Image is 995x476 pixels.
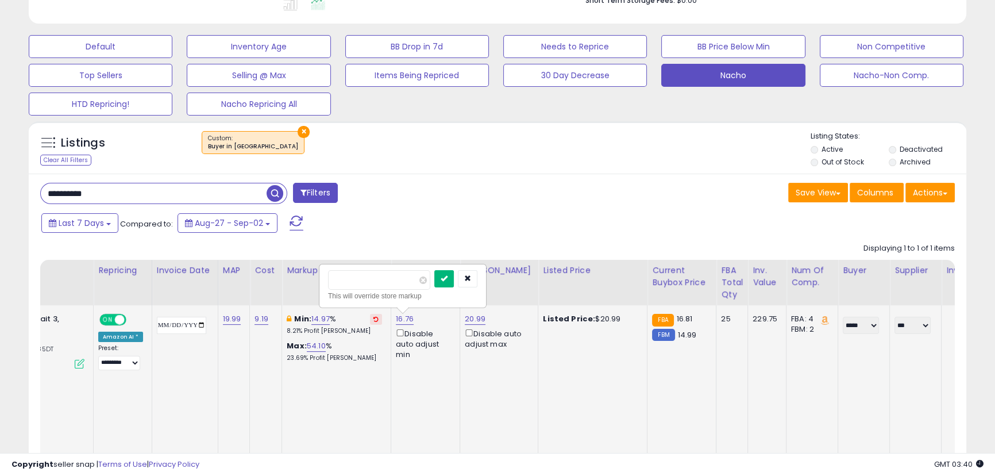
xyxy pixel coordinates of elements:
[311,313,330,325] a: 14.97
[838,260,890,305] th: CSV column name: cust_attr_1_Buyer
[208,143,298,151] div: Buyer in [GEOGRAPHIC_DATA]
[345,35,489,58] button: BB Drop in 7d
[41,213,118,233] button: Last 7 Days
[543,264,642,277] div: Listed Price
[652,329,674,341] small: FBM
[652,264,711,289] div: Current Buybox Price
[345,64,489,87] button: Items Being Repriced
[157,264,213,277] div: Invoice Date
[661,64,805,87] button: Nacho
[677,313,693,324] span: 16.81
[287,354,382,362] p: 23.69% Profit [PERSON_NAME]
[753,264,781,289] div: Inv. value
[900,157,931,167] label: Archived
[661,35,805,58] button: BB Price Below Min
[223,313,241,325] a: 19.99
[195,217,263,229] span: Aug-27 - Sep-02
[850,183,904,202] button: Columns
[61,135,105,151] h5: Listings
[843,264,885,277] div: Buyer
[465,313,485,325] a: 20.99
[187,64,330,87] button: Selling @ Max
[890,260,942,305] th: CSV column name: cust_attr_2_Supplier
[791,324,829,335] div: FBM: 2
[282,260,391,305] th: The percentage added to the cost of goods (COGS) that forms the calculator for Min & Max prices.
[287,315,291,323] i: This overrides the store level min markup for this listing
[287,314,382,335] div: %
[373,316,379,322] i: Revert to store-level Min Markup
[307,340,326,352] a: 54.10
[98,264,147,277] div: Repricing
[894,264,936,277] div: Supplier
[503,64,647,87] button: 30 Day Decrease
[822,144,843,154] label: Active
[287,341,382,362] div: %
[29,93,172,116] button: HTD Repricing!
[98,332,143,342] div: Amazon AI *
[254,264,277,277] div: Cost
[208,134,298,151] span: Custom:
[120,218,173,229] span: Compared to:
[820,35,963,58] button: Non Competitive
[905,183,955,202] button: Actions
[298,126,310,138] button: ×
[178,213,277,233] button: Aug-27 - Sep-02
[40,155,91,166] div: Clear All Filters
[98,459,147,470] a: Terms of Use
[287,340,307,351] b: Max:
[328,290,477,302] div: This will override store markup
[29,35,172,58] button: Default
[287,327,382,335] p: 8.21% Profit [PERSON_NAME]
[11,459,199,470] div: seller snap | |
[678,329,697,340] span: 14.99
[788,183,848,202] button: Save View
[187,35,330,58] button: Inventory Age
[223,264,245,277] div: MAP
[811,131,966,142] p: Listing States:
[254,313,268,325] a: 9.19
[900,144,943,154] label: Deactivated
[125,315,143,325] span: OFF
[294,313,311,324] b: Min:
[11,459,53,470] strong: Copyright
[652,314,673,327] small: FBA
[721,314,739,324] div: 25
[753,314,777,324] div: 229.75
[791,314,829,324] div: FBA: 4
[293,183,338,203] button: Filters
[29,64,172,87] button: Top Sellers
[822,157,863,167] label: Out of Stock
[187,93,330,116] button: Nacho Repricing All
[149,459,199,470] a: Privacy Policy
[98,344,143,370] div: Preset:
[152,260,218,305] th: CSV column name: cust_attr_3_Invoice Date
[465,264,533,277] div: [PERSON_NAME]
[396,327,451,360] div: Disable auto adjust min
[465,327,529,350] div: Disable auto adjust max
[543,313,595,324] b: Listed Price:
[59,217,104,229] span: Last 7 Days
[396,313,414,325] a: 16.76
[791,264,833,289] div: Num of Comp.
[721,264,743,301] div: FBA Total Qty
[543,314,638,324] div: $20.99
[287,264,386,277] div: Markup on Cost
[820,64,963,87] button: Nacho-Non Comp.
[101,315,115,325] span: ON
[857,187,893,198] span: Columns
[503,35,647,58] button: Needs to Reprice
[863,243,955,254] div: Displaying 1 to 1 of 1 items
[934,459,984,470] span: 2025-09-11 03:40 GMT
